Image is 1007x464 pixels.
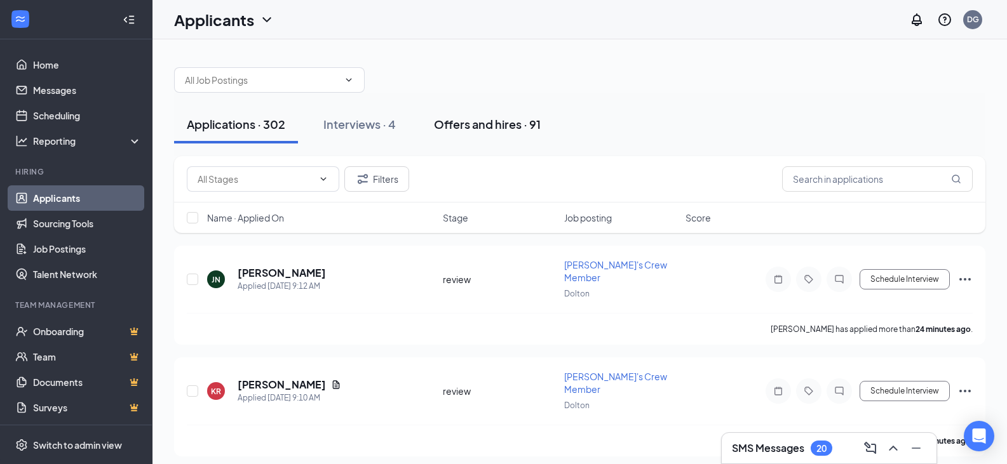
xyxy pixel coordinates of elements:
[323,116,396,132] div: Interviews · 4
[33,262,142,287] a: Talent Network
[860,269,950,289] button: Schedule Interview
[771,274,786,284] svg: Note
[15,300,139,310] div: Team Management
[801,386,816,396] svg: Tag
[443,273,557,286] div: review
[33,103,142,128] a: Scheduling
[174,9,254,30] h1: Applicants
[564,259,667,283] span: [PERSON_NAME]'s Crew Member
[782,166,973,192] input: Search in applications
[906,438,926,458] button: Minimize
[344,166,409,192] button: Filter Filters
[15,439,28,451] svg: Settings
[238,280,326,293] div: Applied [DATE] 9:12 AM
[443,385,557,397] div: review
[883,438,903,458] button: ChevronUp
[211,386,221,397] div: KR
[771,324,973,335] p: [PERSON_NAME] has applied more than .
[33,77,142,103] a: Messages
[860,381,950,401] button: Schedule Interview
[14,13,27,25] svg: WorkstreamLogo
[937,12,952,27] svg: QuestionInfo
[564,289,590,298] span: Dolton
[832,274,847,284] svg: ChatInactive
[951,174,961,184] svg: MagnifyingGlass
[207,211,284,224] span: Name · Applied On
[564,371,667,395] span: [PERSON_NAME]'s Crew Member
[331,380,341,390] svg: Document
[33,344,142,369] a: TeamCrown
[185,73,339,87] input: All Job Postings
[15,166,139,177] div: Hiring
[564,211,612,224] span: Job posting
[238,378,326,392] h5: [PERSON_NAME]
[33,395,142,420] a: SurveysCrown
[355,171,370,187] svg: Filter
[187,116,285,132] div: Applications · 302
[909,441,924,456] svg: Minimize
[771,386,786,396] svg: Note
[33,319,142,344] a: OnboardingCrown
[916,436,971,446] b: 26 minutes ago
[33,211,142,236] a: Sourcing Tools
[33,52,142,77] a: Home
[967,14,979,25] div: DG
[33,369,142,395] a: DocumentsCrown
[33,439,122,451] div: Switch to admin view
[732,441,804,455] h3: SMS Messages
[886,441,901,456] svg: ChevronUp
[238,266,326,280] h5: [PERSON_NAME]
[15,135,28,147] svg: Analysis
[957,383,973,399] svg: Ellipses
[123,13,135,26] svg: Collapse
[198,172,313,186] input: All Stages
[801,274,816,284] svg: Tag
[564,401,590,410] span: Dolton
[832,386,847,396] svg: ChatInactive
[33,185,142,211] a: Applicants
[318,174,328,184] svg: ChevronDown
[686,211,711,224] span: Score
[863,441,878,456] svg: ComposeMessage
[909,12,924,27] svg: Notifications
[238,392,341,404] div: Applied [DATE] 9:10 AM
[434,116,541,132] div: Offers and hires · 91
[344,75,354,85] svg: ChevronDown
[212,274,220,285] div: JN
[443,211,468,224] span: Stage
[957,272,973,287] svg: Ellipses
[33,135,142,147] div: Reporting
[964,421,994,451] div: Open Intercom Messenger
[33,236,142,262] a: Job Postings
[916,324,971,334] b: 24 minutes ago
[259,12,274,27] svg: ChevronDown
[860,438,881,458] button: ComposeMessage
[816,443,827,454] div: 20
